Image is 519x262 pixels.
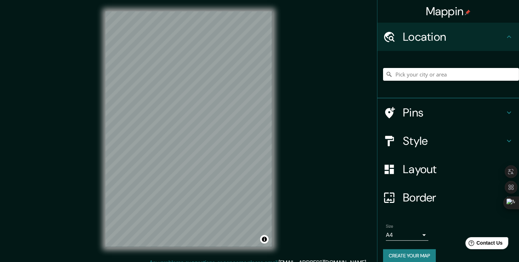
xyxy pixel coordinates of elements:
div: Location [377,23,519,51]
h4: Mappin [426,4,471,18]
button: Toggle attribution [260,235,269,244]
img: pin-icon.png [465,10,470,15]
input: Pick your city or area [383,68,519,81]
div: Layout [377,155,519,183]
label: Size [386,223,393,229]
canvas: Map [105,11,272,247]
iframe: Help widget launcher [456,234,511,254]
div: Pins [377,98,519,127]
h4: Layout [403,162,505,176]
div: Border [377,183,519,212]
h4: Border [403,190,505,205]
h4: Pins [403,106,505,120]
h4: Location [403,30,505,44]
div: A4 [386,229,428,241]
div: Style [377,127,519,155]
h4: Style [403,134,505,148]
